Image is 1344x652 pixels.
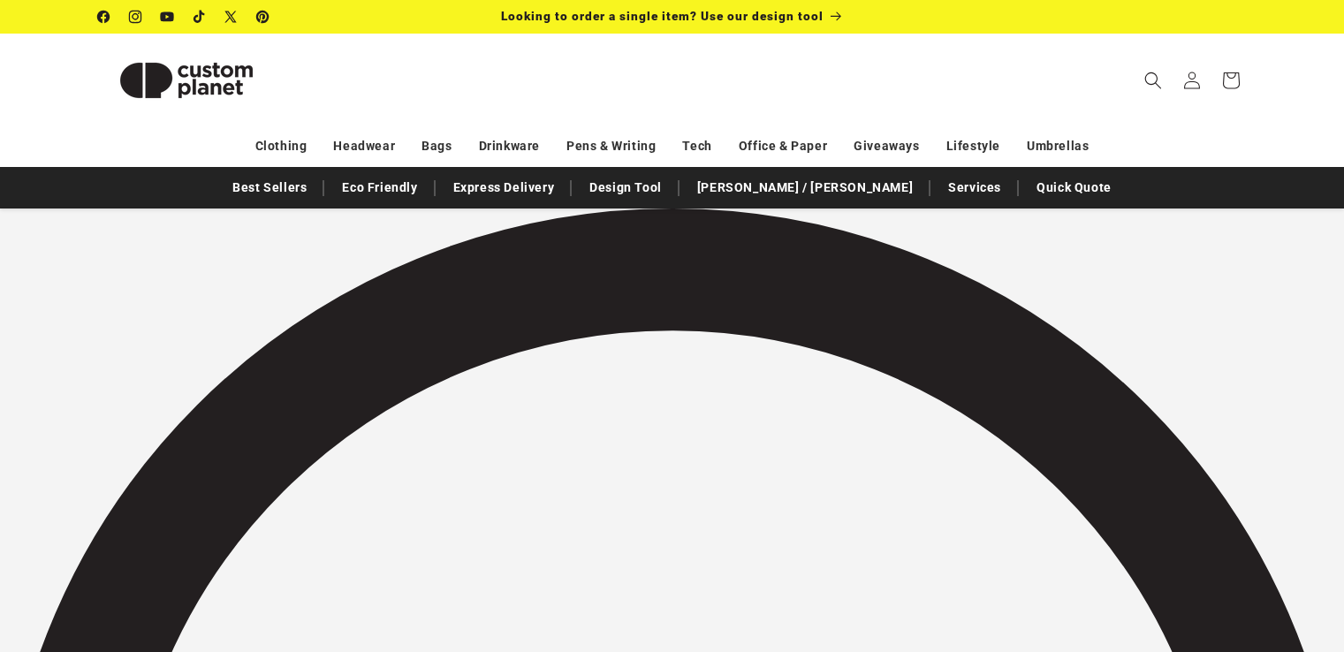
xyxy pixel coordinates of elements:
a: Umbrellas [1027,131,1089,162]
a: Quick Quote [1028,172,1120,203]
iframe: Chat Widget [1256,567,1344,652]
span: Looking to order a single item? Use our design tool [501,9,824,23]
a: Custom Planet [91,34,281,126]
a: Express Delivery [444,172,564,203]
a: Drinkware [479,131,540,162]
a: Services [939,172,1010,203]
a: Bags [421,131,452,162]
img: Custom Planet [98,41,275,120]
a: Design Tool [581,172,671,203]
a: Eco Friendly [333,172,426,203]
a: Giveaways [854,131,919,162]
a: Pens & Writing [566,131,656,162]
a: Clothing [255,131,308,162]
a: Best Sellers [224,172,315,203]
a: [PERSON_NAME] / [PERSON_NAME] [688,172,922,203]
a: Tech [682,131,711,162]
a: Headwear [333,131,395,162]
a: Office & Paper [739,131,827,162]
a: Lifestyle [946,131,1000,162]
summary: Search [1134,61,1173,100]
